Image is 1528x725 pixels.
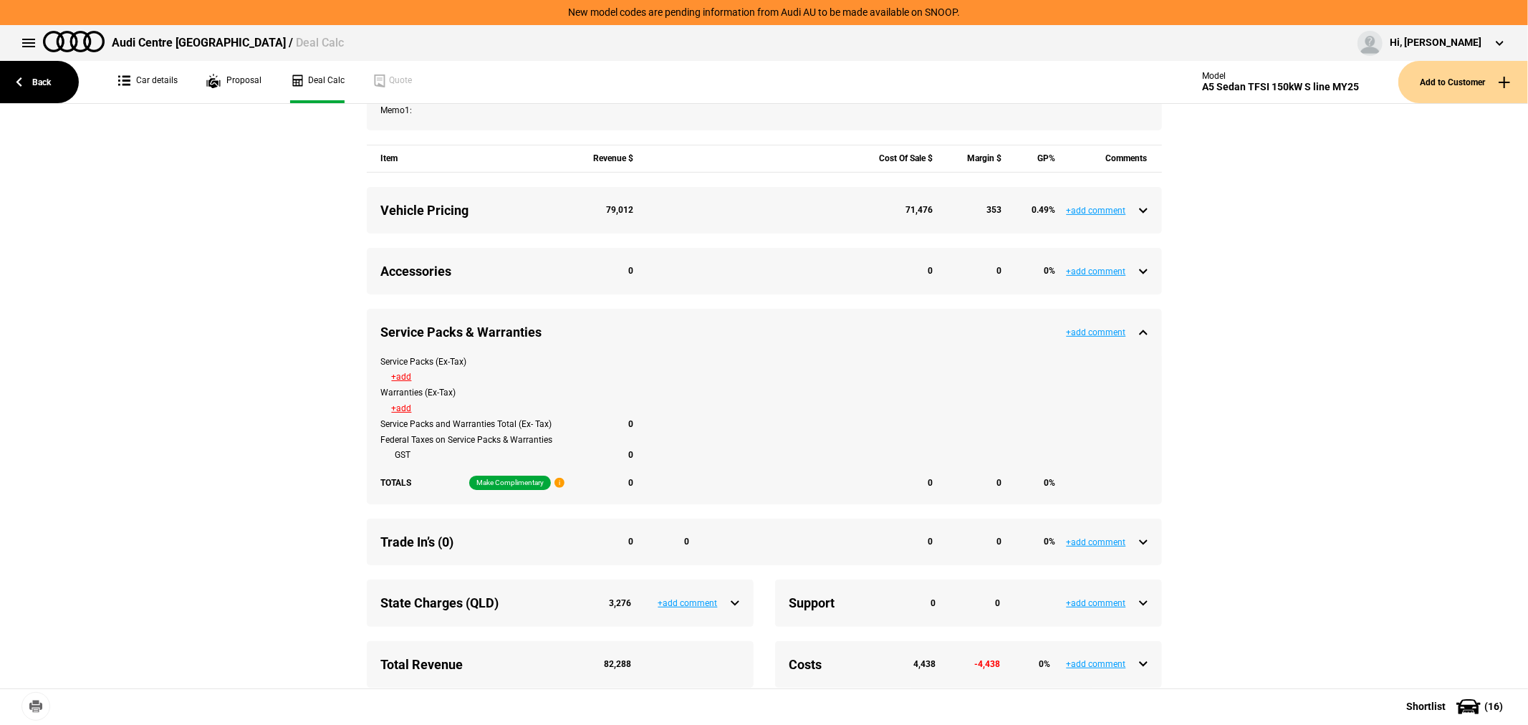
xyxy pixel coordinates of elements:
div: Costs [789,656,872,673]
span: GST [381,449,411,461]
div: Accessories [381,262,565,280]
button: +add comment [658,599,718,608]
strong: 0 [996,478,1001,488]
strong: 4,438 [914,659,936,669]
button: +add comment [1067,660,1126,668]
button: +add [392,373,412,381]
a: Car details [118,61,178,103]
div: Revenue $ [580,145,634,172]
div: Margin $ [948,145,1001,172]
div: Service Packs (Ex-Tax) [381,356,565,368]
strong: 0 [629,478,634,488]
div: Support [789,594,872,612]
button: +add [392,404,412,413]
strong: 0 [629,537,634,547]
div: Vehicle Pricing [381,201,565,219]
div: Total Revenue [381,656,575,673]
img: audi.png [43,31,105,52]
div: Federal Taxes on Service Packs & Warranties [381,434,565,446]
span: Shortlist [1406,701,1446,711]
strong: 0 [928,266,933,276]
strong: 0 [684,537,689,547]
strong: 0 [928,537,933,547]
button: Shortlist(16) [1385,688,1528,724]
a: Deal Calc [290,61,345,103]
strong: 82,288 [605,659,632,669]
div: Audi Centre [GEOGRAPHIC_DATA] / [112,35,344,51]
strong: 0 [996,598,1001,608]
strong: 0 [928,478,933,488]
strong: 79,012 [607,205,634,215]
div: Trade In’s (0) [381,533,565,551]
strong: 0 [629,266,634,276]
div: GP% [1017,145,1056,172]
div: Comments [1070,145,1147,172]
strong: 0 [629,450,634,460]
strong: 0 % [1044,478,1055,488]
strong: 353 [986,205,1001,215]
strong: 0 [996,537,1001,547]
strong: TOTALS [381,477,412,489]
div: Hi, [PERSON_NAME] [1390,36,1481,50]
div: Service Packs and Warranties Total (Ex- Tax) [381,418,565,431]
a: Proposal [206,61,261,103]
strong: 71,476 [905,205,933,215]
div: 0.49 % [1017,204,1056,216]
button: +add comment [1067,538,1126,547]
div: Memo1: [381,105,491,117]
span: ( 16 ) [1484,701,1503,711]
strong: 0 [629,419,634,429]
div: Item [381,145,565,172]
strong: 3,276 [610,598,632,608]
button: +add comment [1067,206,1126,215]
strong: -4,438 [975,659,1001,669]
button: +add comment [1067,328,1126,337]
button: Make Complimentary [469,476,551,490]
div: 0 % [1017,536,1056,548]
span: Deal Calc [296,36,344,49]
button: Add to Customer [1398,61,1528,103]
div: State Charges (QLD) [381,594,575,612]
strong: 0 [996,266,1001,276]
strong: 0 [931,598,936,608]
span: i [554,478,564,488]
div: A5 Sedan TFSI 150kW S line MY25 [1202,81,1359,93]
button: +add comment [1067,599,1126,608]
div: Model [1202,71,1359,81]
div: Service Packs & Warranties [381,323,565,341]
div: 0 % [1012,658,1051,671]
div: Warranties (Ex-Tax) [381,387,565,399]
button: +add comment [1067,267,1126,276]
div: Cost Of Sale $ [871,145,933,172]
div: 0 % [1017,265,1056,277]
